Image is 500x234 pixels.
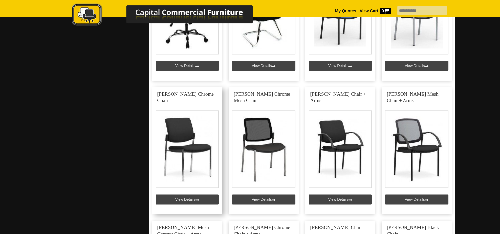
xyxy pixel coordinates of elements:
[358,9,390,13] a: View Cart0
[335,9,356,13] a: My Quotes
[360,9,391,13] strong: View Cart
[54,3,285,27] img: Capital Commercial Furniture Logo
[380,8,391,14] span: 0
[54,3,285,29] a: Capital Commercial Furniture Logo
